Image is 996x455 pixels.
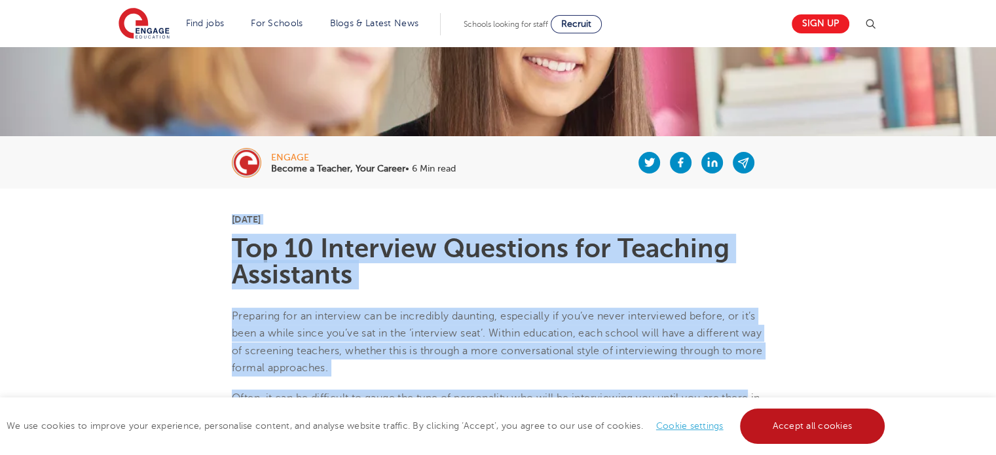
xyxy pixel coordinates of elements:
[186,18,225,28] a: Find jobs
[271,153,456,162] div: engage
[656,421,724,431] a: Cookie settings
[792,14,849,33] a: Sign up
[271,164,456,173] p: • 6 Min read
[271,164,405,173] b: Become a Teacher, Your Career
[330,18,419,28] a: Blogs & Latest News
[561,19,591,29] span: Recruit
[7,421,888,431] span: We use cookies to improve your experience, personalise content, and analyse website traffic. By c...
[119,8,170,41] img: Engage Education
[232,236,764,288] h1: Top 10 Interview Questions for Teaching Assistants
[464,20,548,29] span: Schools looking for staff
[740,409,885,444] a: Accept all cookies
[232,215,764,224] p: [DATE]
[232,390,764,441] p: Often, it can be difficult to gauge the type of personality who will be interviewing you until yo...
[251,18,303,28] a: For Schools
[232,308,764,376] p: Preparing for an interview can be incredibly daunting, especially if you’ve never interviewed bef...
[551,15,602,33] a: Recruit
